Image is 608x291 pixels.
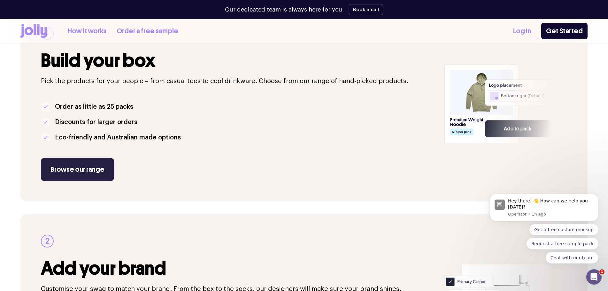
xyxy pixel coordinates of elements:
[67,26,106,36] a: How it works
[41,235,54,248] div: 2
[55,117,137,127] p: Discounts for larger orders
[41,158,114,181] a: Browse our range
[117,26,178,36] a: Order a free sample
[349,4,383,15] button: Book a call
[41,50,437,71] h3: Build your box
[41,258,437,279] h3: Add your brand
[586,269,602,285] iframe: Intercom live chat
[480,186,608,288] iframe: Intercom notifications message
[55,102,133,112] p: Order as little as 25 packs
[513,26,531,36] a: Log In
[541,23,588,39] a: Get Started
[225,5,342,14] p: Our dedicated team is always here for you
[599,269,604,274] span: 1
[41,76,437,86] p: Pick the products for your people – from casual tees to cool drinkware. Choose from our range of ...
[55,132,181,143] p: Eco-friendly and Australian made options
